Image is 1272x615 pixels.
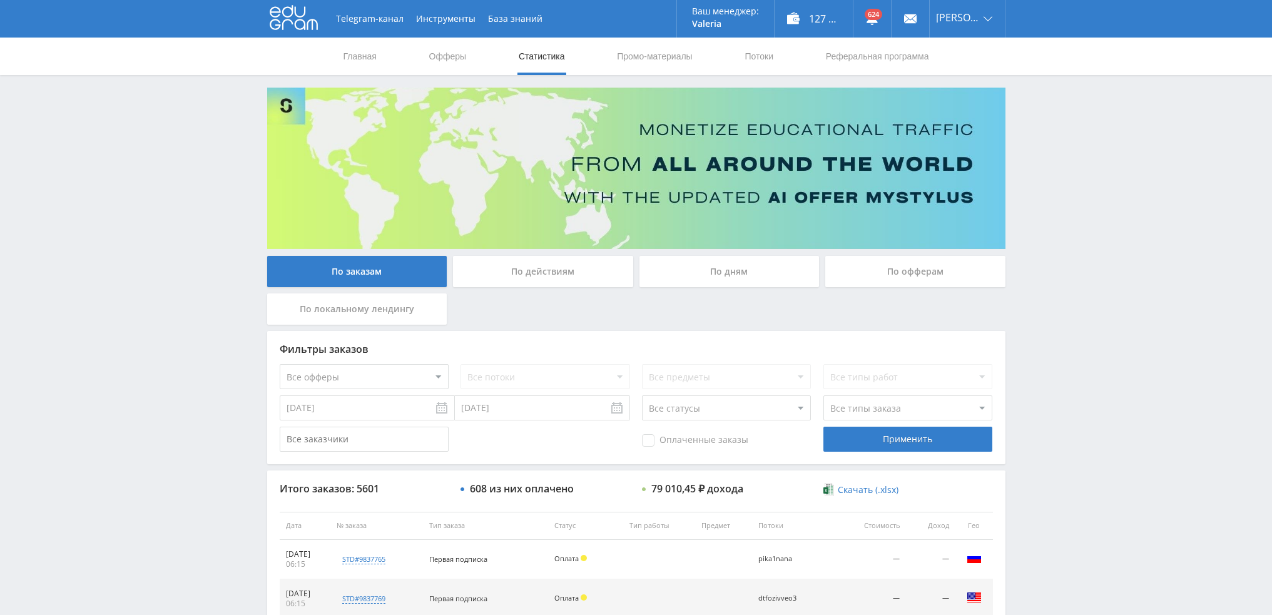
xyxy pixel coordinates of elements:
[280,483,449,494] div: Итого заказов: 5601
[453,256,633,287] div: По действиям
[429,594,487,603] span: Первая подписка
[342,554,385,564] div: std#9837765
[267,256,447,287] div: По заказам
[286,599,325,609] div: 06:15
[752,512,840,540] th: Потоки
[839,512,905,540] th: Стоимость
[470,483,574,494] div: 608 из них оплачено
[692,19,759,29] p: Valeria
[423,512,548,540] th: Тип заказа
[967,551,982,566] img: rus.png
[581,555,587,561] span: Холд
[623,512,695,540] th: Тип работы
[286,559,325,569] div: 06:15
[758,594,815,602] div: dtfozivveo3
[286,589,325,599] div: [DATE]
[554,554,579,563] span: Оплата
[267,293,447,325] div: По локальному лендингу
[967,590,982,605] img: usa.png
[936,13,980,23] span: [PERSON_NAME]
[517,38,566,75] a: Статистика
[906,512,955,540] th: Доход
[955,512,993,540] th: Гео
[548,512,623,540] th: Статус
[280,512,331,540] th: Дата
[429,554,487,564] span: Первая подписка
[823,483,834,496] img: xlsx
[428,38,468,75] a: Офферы
[692,6,759,16] p: Ваш менеджер:
[342,38,378,75] a: Главная
[616,38,693,75] a: Промо-материалы
[280,427,449,452] input: Все заказчики
[651,483,743,494] div: 79 010,45 ₽ дохода
[286,549,325,559] div: [DATE]
[825,256,1005,287] div: По офферам
[906,540,955,579] td: —
[280,343,993,355] div: Фильтры заказов
[639,256,820,287] div: По дням
[758,555,815,563] div: pika1nana
[330,512,423,540] th: № заказа
[581,594,587,601] span: Холд
[342,594,385,604] div: std#9837769
[695,512,752,540] th: Предмет
[554,593,579,602] span: Оплата
[743,38,775,75] a: Потоки
[823,427,992,452] div: Применить
[823,484,898,496] a: Скачать (.xlsx)
[838,485,898,495] span: Скачать (.xlsx)
[839,540,905,579] td: —
[825,38,930,75] a: Реферальная программа
[642,434,748,447] span: Оплаченные заказы
[267,88,1005,249] img: Banner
